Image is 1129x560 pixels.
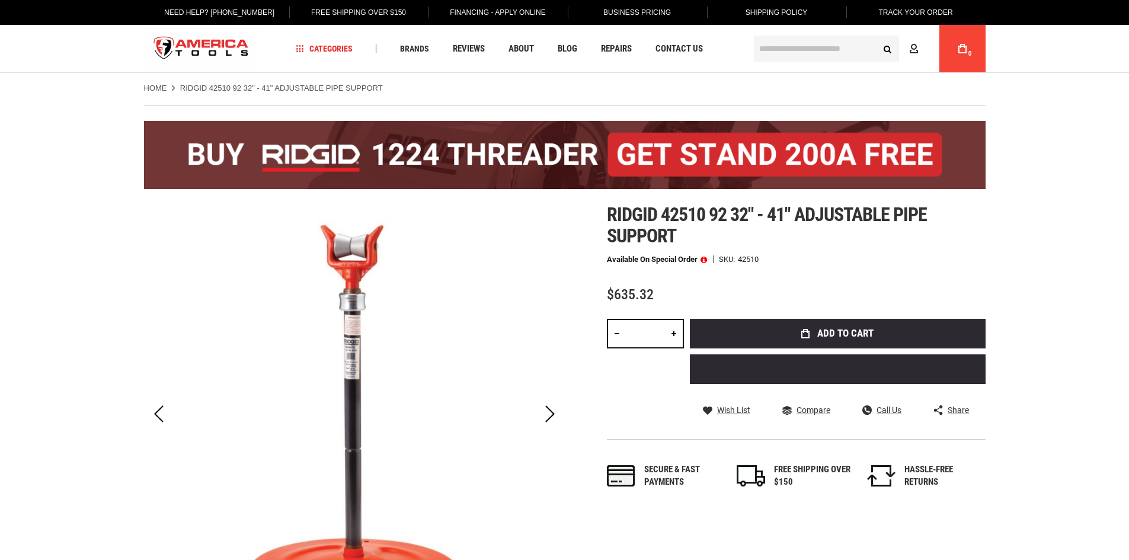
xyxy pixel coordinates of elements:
span: Compare [797,406,830,414]
span: Wish List [717,406,750,414]
img: America Tools [144,27,259,71]
img: shipping [737,465,765,487]
a: Blog [552,41,583,57]
span: Reviews [453,44,485,53]
span: Blog [558,44,577,53]
p: Available on Special Order [607,255,707,264]
a: Categories [290,41,358,57]
span: 0 [968,50,972,57]
a: Repairs [596,41,637,57]
span: Repairs [601,44,632,53]
a: Wish List [703,405,750,415]
span: Categories [296,44,353,53]
a: About [503,41,539,57]
img: returns [867,465,895,487]
span: Add to Cart [817,328,874,338]
span: Contact Us [655,44,703,53]
span: $635.32 [607,286,654,303]
button: Add to Cart [690,319,986,348]
a: Home [144,83,167,94]
span: About [508,44,534,53]
a: Contact Us [650,41,708,57]
span: Shipping Policy [746,8,808,17]
span: Ridgid 42510 92 32" - 41" adjustable pipe support [607,203,927,247]
button: Search [877,37,899,60]
a: store logo [144,27,259,71]
strong: RIDGID 42510 92 32" - 41" Adjustable Pipe Support [180,84,383,92]
img: payments [607,465,635,487]
span: Call Us [877,406,901,414]
div: FREE SHIPPING OVER $150 [774,463,851,489]
div: HASSLE-FREE RETURNS [904,463,981,489]
a: Compare [782,405,830,415]
strong: SKU [719,255,738,263]
span: Share [948,406,969,414]
div: 42510 [738,255,759,263]
a: Reviews [447,41,490,57]
img: BOGO: Buy the RIDGID® 1224 Threader (26092), get the 92467 200A Stand FREE! [144,121,986,189]
a: Call Us [862,405,901,415]
a: Brands [395,41,434,57]
a: 0 [951,25,974,72]
div: Secure & fast payments [644,463,721,489]
span: Brands [400,44,429,53]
